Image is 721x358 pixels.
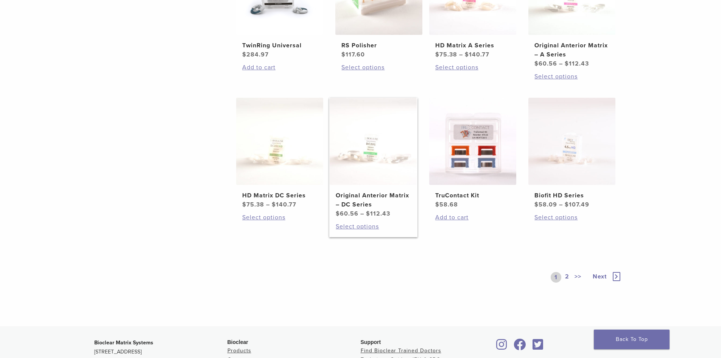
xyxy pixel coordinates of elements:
[534,213,609,222] a: Select options for “Biofit HD Series”
[435,41,510,50] h2: HD Matrix A Series
[336,210,358,217] bdi: 60.56
[266,201,270,208] span: –
[465,51,489,58] bdi: 140.77
[361,339,381,345] span: Support
[559,60,563,67] span: –
[594,330,670,349] a: Back To Top
[565,60,589,67] bdi: 112.43
[465,51,469,58] span: $
[534,60,539,67] span: $
[528,98,616,209] a: Biofit HD SeriesBiofit HD Series
[534,201,539,208] span: $
[528,98,615,185] img: Biofit HD Series
[573,272,583,283] a: >>
[272,201,276,208] span: $
[559,201,563,208] span: –
[336,191,411,209] h2: Original Anterior Matrix – DC Series
[429,98,516,185] img: TruContact Kit
[341,51,346,58] span: $
[534,191,609,200] h2: Biofit HD Series
[242,51,246,58] span: $
[272,201,296,208] bdi: 140.77
[242,63,317,72] a: Add to cart: “TwinRing Universal”
[94,339,153,346] strong: Bioclear Matrix Systems
[242,213,317,222] a: Select options for “HD Matrix DC Series”
[534,201,557,208] bdi: 58.09
[459,51,463,58] span: –
[366,210,390,217] bdi: 112.43
[336,210,340,217] span: $
[565,201,589,208] bdi: 107.49
[551,272,561,283] a: 1
[242,191,317,200] h2: HD Matrix DC Series
[242,41,317,50] h2: TwinRing Universal
[341,51,365,58] bdi: 117.60
[530,343,546,351] a: Bioclear
[494,343,510,351] a: Bioclear
[435,201,458,208] bdi: 58.68
[565,201,569,208] span: $
[534,41,609,59] h2: Original Anterior Matrix – A Series
[435,63,510,72] a: Select options for “HD Matrix A Series”
[366,210,370,217] span: $
[329,98,417,218] a: Original Anterior Matrix - DC SeriesOriginal Anterior Matrix – DC Series
[565,60,569,67] span: $
[360,210,364,217] span: –
[435,213,510,222] a: Add to cart: “TruContact Kit”
[227,339,248,345] span: Bioclear
[534,60,557,67] bdi: 60.56
[429,98,517,209] a: TruContact KitTruContact Kit $58.68
[242,201,264,208] bdi: 75.38
[242,51,269,58] bdi: 284.97
[534,72,609,81] a: Select options for “Original Anterior Matrix - A Series”
[330,98,417,185] img: Original Anterior Matrix - DC Series
[435,51,439,58] span: $
[435,51,457,58] bdi: 75.38
[236,98,323,185] img: HD Matrix DC Series
[341,41,416,50] h2: RS Polisher
[435,201,439,208] span: $
[336,222,411,231] a: Select options for “Original Anterior Matrix - DC Series”
[236,98,324,209] a: HD Matrix DC SeriesHD Matrix DC Series
[227,347,251,354] a: Products
[511,343,529,351] a: Bioclear
[564,272,571,283] a: 2
[361,347,441,354] a: Find Bioclear Trained Doctors
[242,201,246,208] span: $
[593,273,607,280] span: Next
[435,191,510,200] h2: TruContact Kit
[341,63,416,72] a: Select options for “RS Polisher”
